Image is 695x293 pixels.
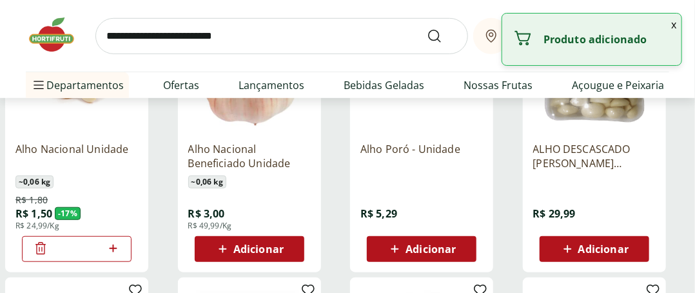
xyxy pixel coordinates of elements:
a: Açougue e Peixaria [572,77,664,93]
a: Lançamentos [239,77,304,93]
span: Adicionar [406,244,456,254]
p: Produto adicionado [543,33,671,46]
a: Alho Poró - Unidade [360,142,483,170]
span: R$ 1,80 [15,194,48,207]
a: Alho Nacional Unidade [15,142,138,170]
button: Adicionar [195,236,304,262]
button: Menu [31,70,46,101]
span: R$ 5,29 [360,207,397,221]
a: ALHO DESCASCADO [PERSON_NAME] SELECIONADO 300G [533,142,656,170]
span: ~ 0,06 kg [188,176,226,188]
span: R$ 29,99 [533,207,576,221]
span: R$ 49,99/Kg [188,221,232,231]
span: R$ 3,00 [188,207,225,221]
span: R$ 24,99/Kg [15,221,59,231]
button: Adicionar [367,236,476,262]
span: R$ 1,50 [15,207,52,221]
a: Alho Nacional Beneficiado Unidade [188,142,311,170]
a: Bebidas Geladas [344,77,424,93]
a: Nossas Frutas [464,77,533,93]
input: search [95,18,468,54]
span: - 17 % [55,207,81,220]
button: Submit Search [427,28,458,44]
span: Adicionar [578,244,629,254]
button: Fechar notificação [666,14,681,35]
img: Hortifruti [26,15,90,54]
span: Adicionar [233,244,284,254]
span: Departamentos [31,70,124,101]
span: ~ 0,06 kg [15,176,54,188]
button: Adicionar [540,236,649,262]
a: Ofertas [163,77,199,93]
